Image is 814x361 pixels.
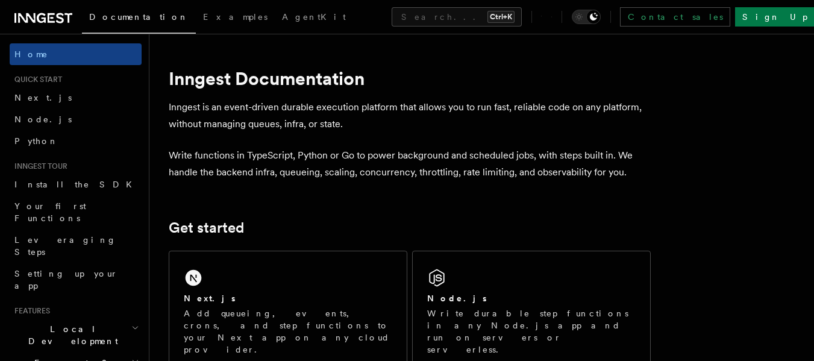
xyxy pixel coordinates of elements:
a: Examples [196,4,275,33]
a: Python [10,130,142,152]
a: Your first Functions [10,195,142,229]
span: Leveraging Steps [14,235,116,257]
span: Inngest tour [10,162,67,171]
button: Local Development [10,318,142,352]
span: Quick start [10,75,62,84]
h2: Node.js [427,292,487,304]
span: Documentation [89,12,189,22]
span: Next.js [14,93,72,102]
a: Home [10,43,142,65]
span: Features [10,306,50,316]
a: Node.js [10,108,142,130]
p: Add queueing, events, crons, and step functions to your Next app on any cloud provider. [184,307,392,356]
h2: Next.js [184,292,236,304]
button: Toggle dark mode [572,10,601,24]
span: Examples [203,12,268,22]
a: AgentKit [275,4,353,33]
h1: Inngest Documentation [169,67,651,89]
span: Node.js [14,115,72,124]
span: Your first Functions [14,201,86,223]
a: Leveraging Steps [10,229,142,263]
kbd: Ctrl+K [487,11,515,23]
button: Search...Ctrl+K [392,7,522,27]
p: Write durable step functions in any Node.js app and run on servers or serverless. [427,307,636,356]
span: Home [14,48,48,60]
span: Setting up your app [14,269,118,290]
a: Contact sales [620,7,730,27]
a: Install the SDK [10,174,142,195]
a: Setting up your app [10,263,142,297]
p: Write functions in TypeScript, Python or Go to power background and scheduled jobs, with steps bu... [169,147,651,181]
a: Next.js [10,87,142,108]
a: Get started [169,219,244,236]
span: Python [14,136,58,146]
span: Install the SDK [14,180,139,189]
span: AgentKit [282,12,346,22]
p: Inngest is an event-driven durable execution platform that allows you to run fast, reliable code ... [169,99,651,133]
span: Local Development [10,323,131,347]
a: Documentation [82,4,196,34]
